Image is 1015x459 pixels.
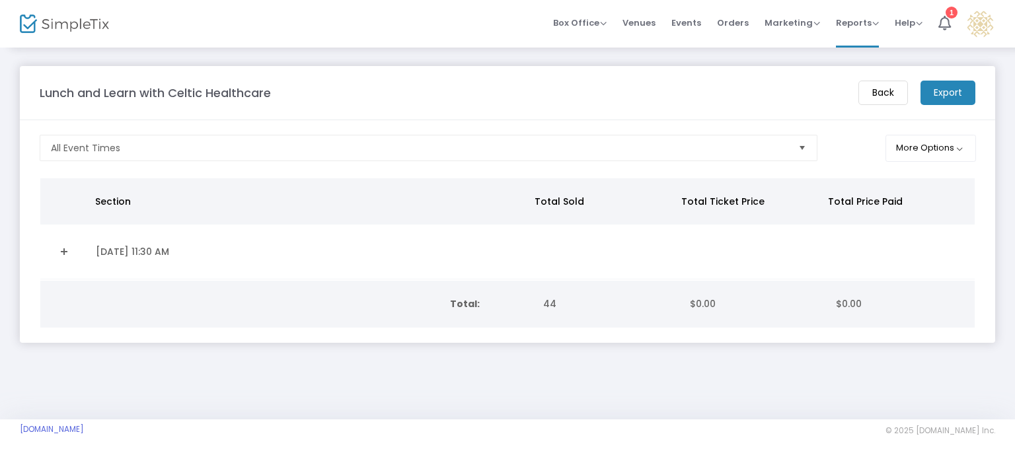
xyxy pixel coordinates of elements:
m-button: Back [858,81,908,105]
span: Venues [622,6,656,40]
button: Select [793,135,811,160]
div: 1 [946,7,958,18]
span: 44 [543,297,556,310]
span: All Event Times [51,141,120,155]
td: [DATE] 11:30 AM [88,225,531,279]
span: $0.00 [836,297,862,310]
th: Section [87,178,527,225]
span: Orders [717,6,749,40]
span: Total Price Paid [828,195,903,208]
m-button: Export [921,81,975,105]
button: More Options [885,135,976,162]
span: Events [671,6,701,40]
span: Marketing [765,17,820,29]
span: Help [895,17,922,29]
th: Total Sold [527,178,673,225]
a: Expand Details [48,241,80,262]
span: Reports [836,17,879,29]
span: $0.00 [690,297,716,310]
m-panel-title: Lunch and Learn with Celtic Healthcare [40,84,271,102]
span: © 2025 [DOMAIN_NAME] Inc. [885,425,995,436]
a: [DOMAIN_NAME] [20,424,84,435]
div: Data table [40,178,975,279]
span: Box Office [553,17,607,29]
span: Total Ticket Price [681,195,765,208]
div: Data table [40,281,975,328]
b: Total: [450,297,480,310]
